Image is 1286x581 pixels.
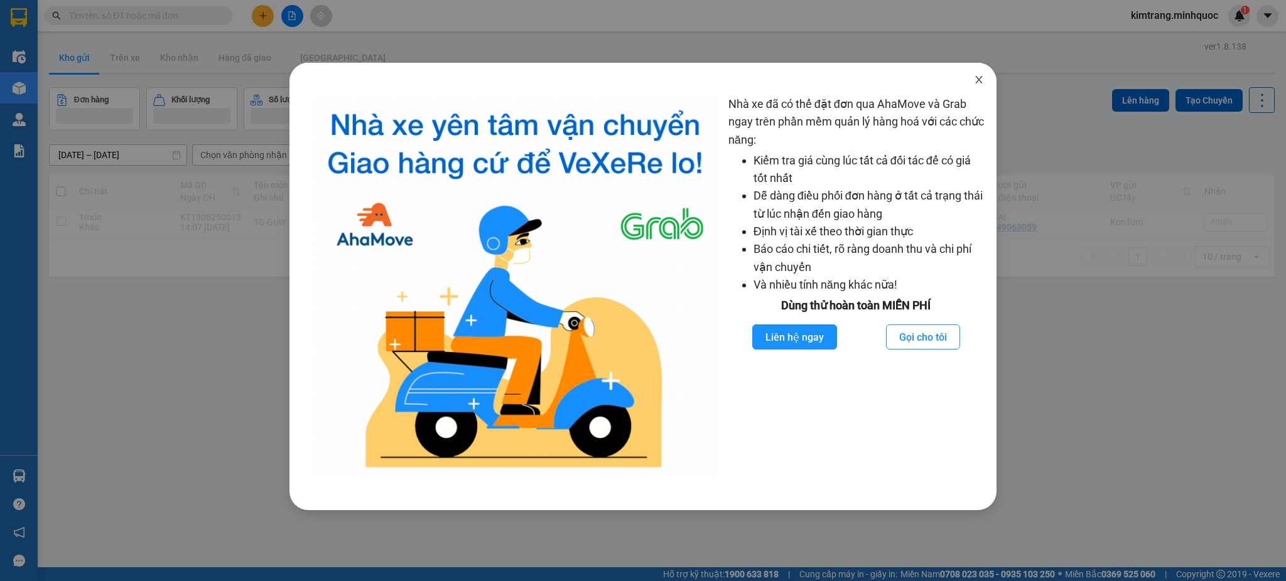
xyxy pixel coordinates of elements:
button: Close [961,63,997,98]
button: Gọi cho tôi [886,324,960,349]
div: Nhà xe đã có thể đặt đơn qua AhaMove và Grab ngay trên phần mềm quản lý hàng hoá với các chức năng: [728,95,984,479]
li: Và nhiều tính năng khác nữa! [754,276,984,294]
span: Liên hệ ngay [765,329,824,345]
span: close [974,75,984,85]
button: Liên hệ ngay [752,324,837,349]
span: Gọi cho tôi [899,329,947,345]
img: logo [312,95,718,479]
li: Kiểm tra giá cùng lúc tất cả đối tác để có giá tốt nhất [754,152,984,188]
li: Định vị tài xế theo thời gian thực [754,223,984,240]
li: Báo cáo chi tiết, rõ ràng doanh thu và chi phí vận chuyển [754,240,984,276]
li: Dễ dàng điều phối đơn hàng ở tất cả trạng thái từ lúc nhận đến giao hàng [754,187,984,223]
div: Dùng thử hoàn toàn MIỄN PHÍ [728,297,984,314]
